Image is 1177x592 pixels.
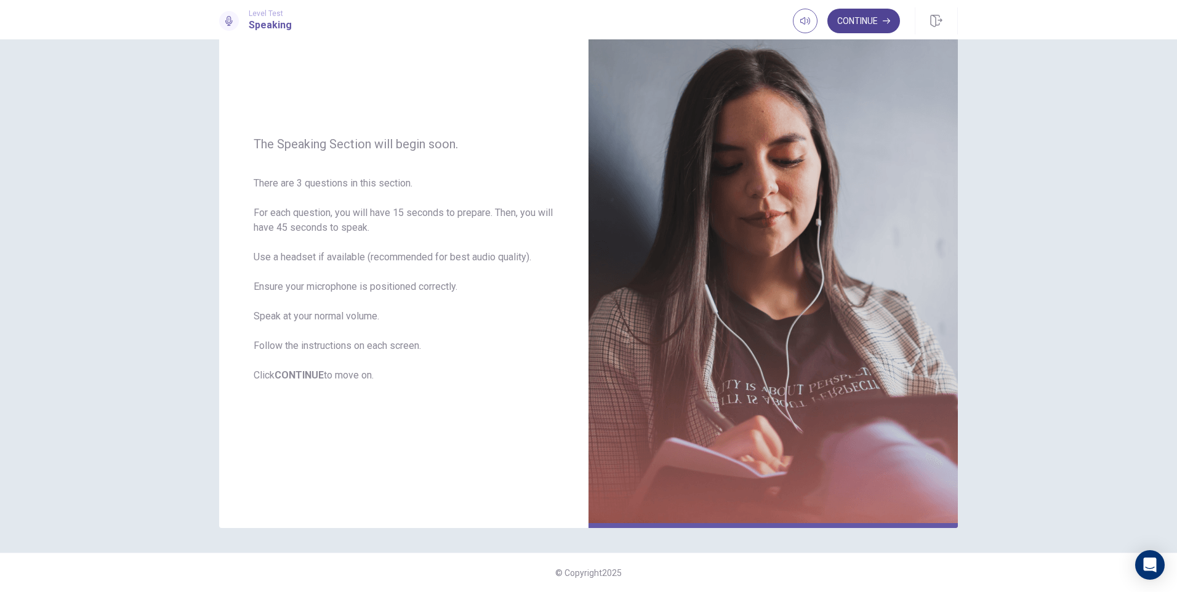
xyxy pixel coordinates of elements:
div: Open Intercom Messenger [1135,550,1165,580]
b: CONTINUE [275,369,324,381]
span: Level Test [249,9,292,18]
h1: Speaking [249,18,292,33]
span: © Copyright 2025 [555,568,622,578]
span: The Speaking Section will begin soon. [254,137,554,151]
span: There are 3 questions in this section. For each question, you will have 15 seconds to prepare. Th... [254,176,554,383]
button: Continue [827,9,900,33]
